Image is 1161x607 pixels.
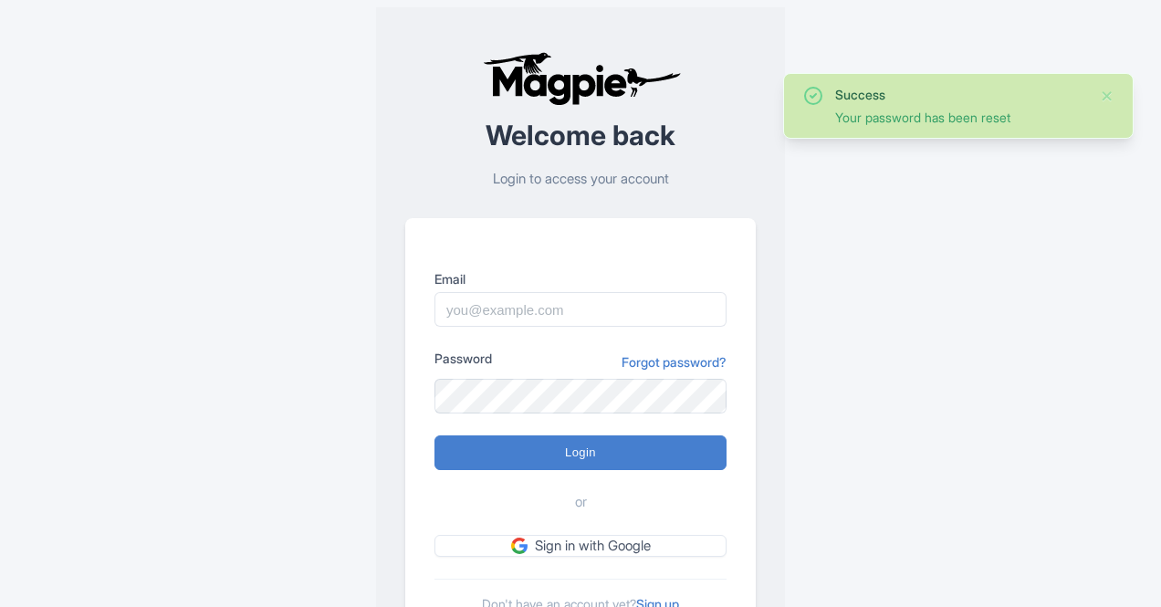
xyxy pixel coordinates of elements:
[835,108,1085,127] div: Your password has been reset
[575,492,587,513] span: or
[835,85,1085,104] div: Success
[405,120,756,151] h2: Welcome back
[478,51,684,106] img: logo-ab69f6fb50320c5b225c76a69d11143b.png
[434,435,727,470] input: Login
[434,535,727,558] a: Sign in with Google
[434,349,492,368] label: Password
[511,538,528,554] img: google.svg
[405,169,756,190] p: Login to access your account
[622,352,727,372] a: Forgot password?
[434,269,727,288] label: Email
[434,292,727,327] input: you@example.com
[1100,85,1114,107] button: Close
